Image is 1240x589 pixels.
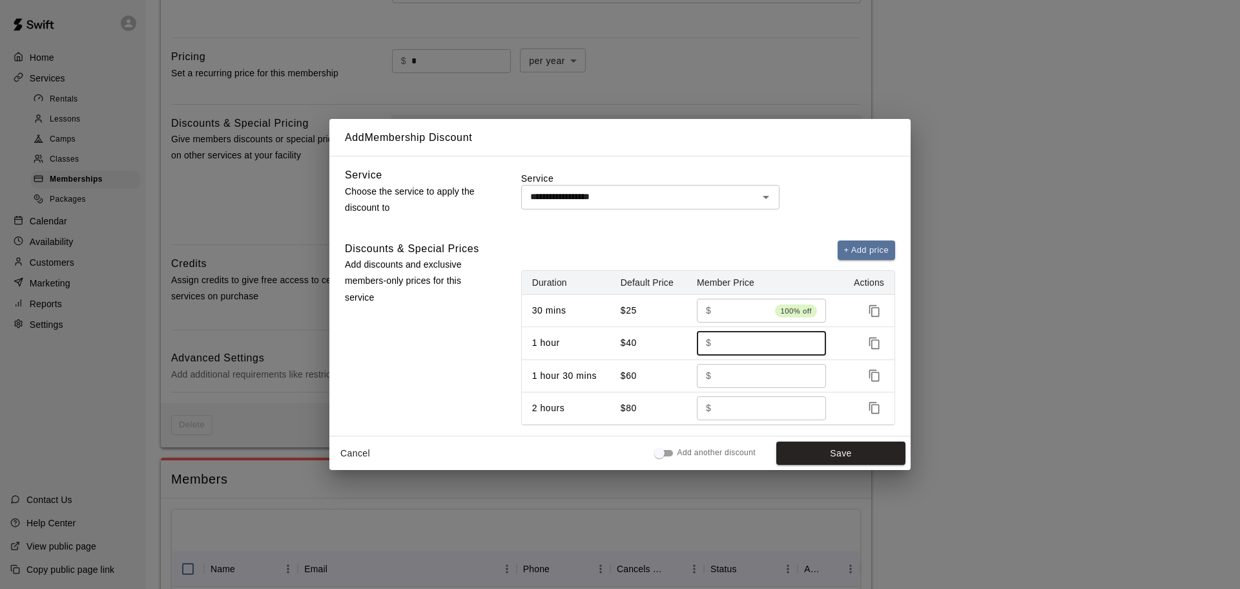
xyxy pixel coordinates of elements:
[838,241,896,261] button: + Add price
[706,369,711,383] p: $
[621,304,676,317] p: $25
[706,304,711,317] p: $
[775,305,816,317] span: 100% off
[757,188,775,206] button: Open
[532,336,600,350] p: 1 hour
[532,304,600,317] p: 30 mins
[706,402,711,415] p: $
[865,398,884,418] button: Duplicate price
[345,241,479,257] h6: Discounts & Special Prices
[621,402,676,415] p: $80
[842,271,894,295] th: Actions
[865,366,884,385] button: Duplicate price
[610,271,687,295] th: Default Price
[621,336,676,350] p: $40
[521,172,895,185] label: Service
[706,336,711,350] p: $
[865,334,884,353] button: Duplicate price
[345,167,382,184] h6: Service
[532,402,600,415] p: 2 hours
[345,257,488,306] p: Add discounts and exclusive members-only prices for this service
[532,369,600,383] p: 1 hour 30 mins
[329,119,911,156] h2: Add Membership Discount
[776,442,905,466] button: Save
[335,442,376,466] button: Cancel
[687,271,842,295] th: Member Price
[522,271,610,295] th: Duration
[865,301,884,321] button: Duplicate price
[345,184,488,216] p: Choose the service to apply the discount to
[621,369,676,383] p: $60
[677,447,756,460] span: Add another discount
